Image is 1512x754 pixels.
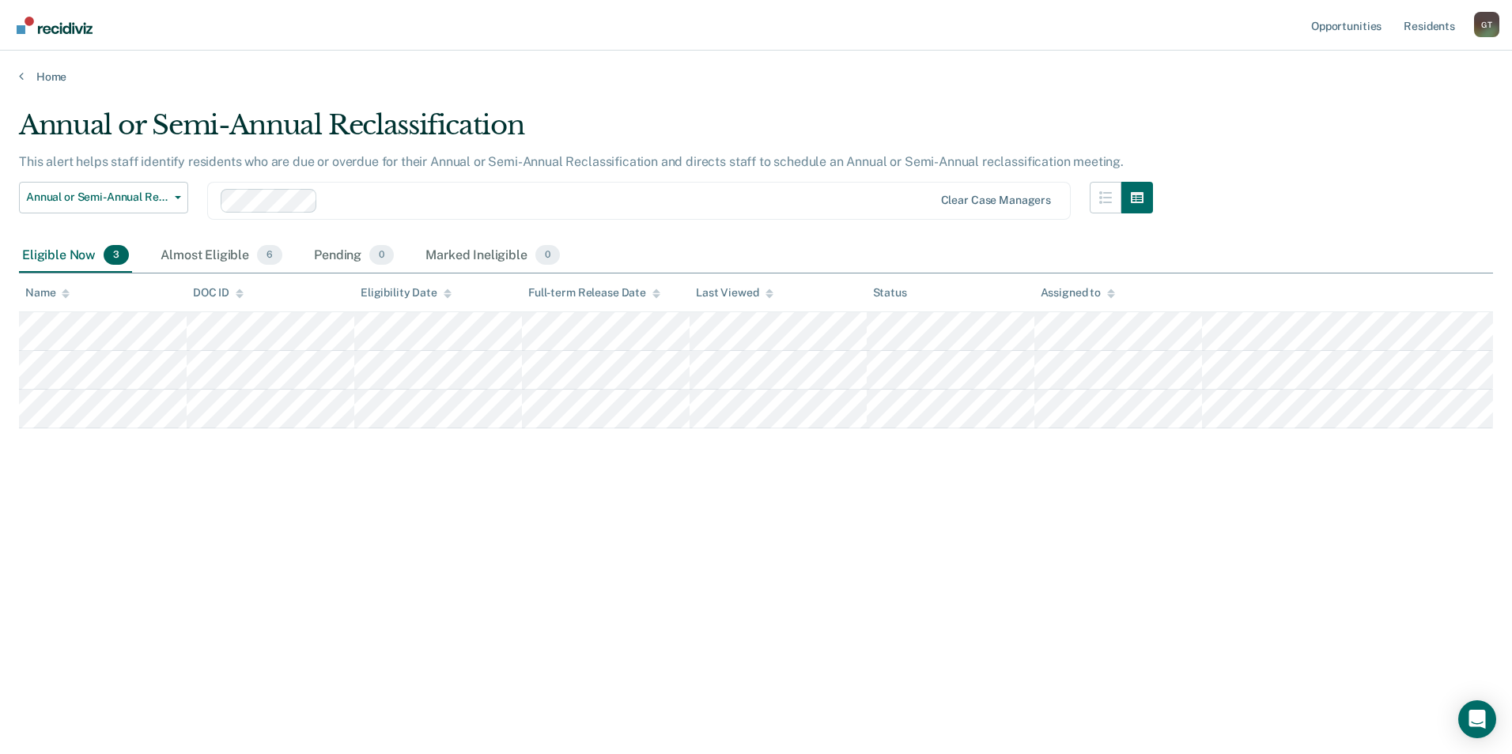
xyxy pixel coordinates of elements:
a: Home [19,70,1493,84]
span: 6 [257,245,282,266]
div: Full-term Release Date [528,286,660,300]
div: Eligibility Date [361,286,452,300]
div: DOC ID [193,286,244,300]
div: Status [873,286,907,300]
span: 3 [104,245,129,266]
span: 0 [535,245,560,266]
div: Marked Ineligible0 [422,239,563,273]
div: Last Viewed [696,286,773,300]
div: Pending0 [311,239,397,273]
div: Clear case managers [941,194,1051,207]
div: Name [25,286,70,300]
div: Open Intercom Messenger [1458,700,1496,738]
span: 0 [369,245,394,266]
div: G T [1474,12,1499,37]
div: Assigned to [1041,286,1115,300]
button: Annual or Semi-Annual Reclassification [19,182,188,213]
div: Almost Eligible6 [157,239,285,273]
div: Annual or Semi-Annual Reclassification [19,109,1153,154]
img: Recidiviz [17,17,93,34]
button: Profile dropdown button [1474,12,1499,37]
p: This alert helps staff identify residents who are due or overdue for their Annual or Semi-Annual ... [19,154,1124,169]
span: Annual or Semi-Annual Reclassification [26,190,168,204]
div: Eligible Now3 [19,239,132,273]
